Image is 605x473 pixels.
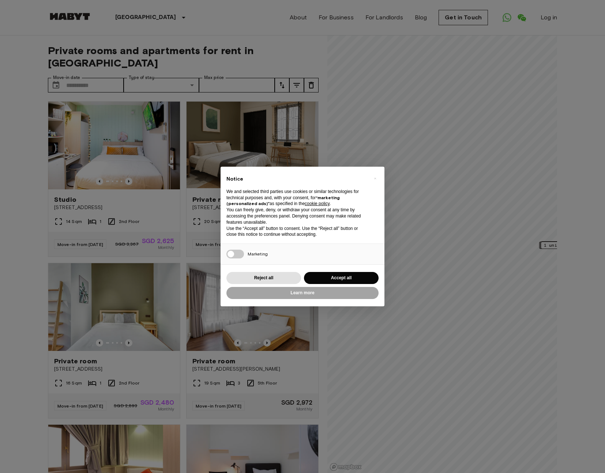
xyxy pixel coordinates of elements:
button: Reject all [226,272,301,284]
button: Learn more [226,287,379,299]
span: Marketing [248,251,268,257]
a: cookie policy [305,201,330,206]
button: Accept all [304,272,379,284]
p: Use the “Accept all” button to consent. Use the “Reject all” button or close this notice to conti... [226,226,367,238]
p: We and selected third parties use cookies or similar technologies for technical purposes and, wit... [226,189,367,207]
h2: Notice [226,175,367,183]
p: You can freely give, deny, or withdraw your consent at any time by accessing the preferences pane... [226,207,367,225]
span: × [374,174,376,183]
strong: “marketing (personalized ads)” [226,195,340,207]
button: Close this notice [369,173,381,184]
